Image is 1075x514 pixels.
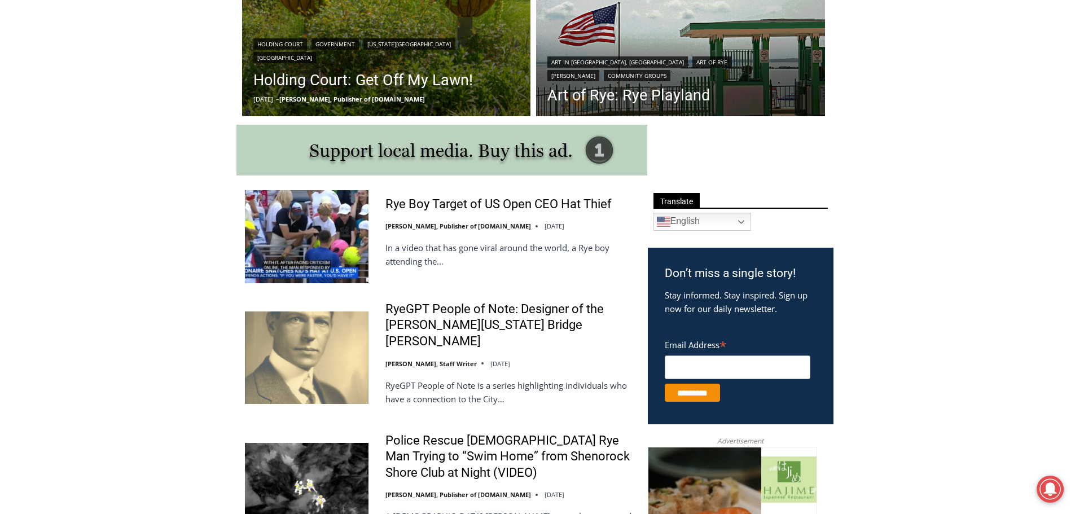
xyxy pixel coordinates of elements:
div: Available for Private Home, Business, Club or Other Events [74,15,279,36]
a: Art of Rye [692,56,731,68]
a: [PERSON_NAME], Staff Writer [385,359,477,368]
a: Art of Rye: Rye Playland [547,87,814,104]
a: Holding Court: Get Off My Lawn! [253,69,520,91]
div: | | | [253,36,520,63]
p: RyeGPT People of Note is a series highlighting individuals who have a connection to the City… [385,379,633,406]
time: [DATE] [545,222,564,230]
a: [PERSON_NAME] [547,70,599,81]
a: [PERSON_NAME], Publisher of [DOMAIN_NAME] [385,222,531,230]
a: Police Rescue [DEMOGRAPHIC_DATA] Rye Man Trying to “Swim Home” from Shenorock Shore Club at Night... [385,433,633,481]
div: "We would have speakers with experience in local journalism speak to us about their experiences a... [285,1,533,109]
a: Government [311,38,359,50]
a: English [653,213,751,231]
a: Book [PERSON_NAME]'s Good Humor for Your Event [335,3,407,51]
a: Intern @ [DOMAIN_NAME] [271,109,547,140]
time: [DATE] [545,490,564,499]
label: Email Address [665,333,810,354]
span: Translate [653,193,700,208]
a: [US_STATE][GEOGRAPHIC_DATA] [363,38,455,50]
div: | | | [547,54,814,81]
span: – [276,95,279,103]
a: [PERSON_NAME], Publisher of [DOMAIN_NAME] [385,490,531,499]
img: support local media, buy this ad [236,125,647,175]
a: RyeGPT People of Note: Designer of the [PERSON_NAME][US_STATE] Bridge [PERSON_NAME] [385,301,633,350]
img: Rye Boy Target of US Open CEO Hat Thief [245,190,368,283]
a: Holding Court [253,38,307,50]
a: Community Groups [604,70,670,81]
a: Rye Boy Target of US Open CEO Hat Thief [385,196,612,213]
span: Intern @ [DOMAIN_NAME] [295,112,523,138]
span: Open Tues. - Sun. [PHONE_NUMBER] [3,116,111,159]
h4: Book [PERSON_NAME]'s Good Humor for Your Event [344,12,393,43]
a: Open Tues. - Sun. [PHONE_NUMBER] [1,113,113,140]
a: [GEOGRAPHIC_DATA] [253,52,316,63]
time: [DATE] [253,95,273,103]
img: RyeGPT People of Note: Designer of the George Washington Bridge Othmar Ammann [245,311,368,404]
span: Advertisement [706,436,775,446]
p: Stay informed. Stay inspired. Sign up now for our daily newsletter. [665,288,817,315]
a: Art in [GEOGRAPHIC_DATA], [GEOGRAPHIC_DATA] [547,56,688,68]
div: "[PERSON_NAME]'s draw is the fine variety of pristine raw fish kept on hand" [116,71,166,135]
a: [PERSON_NAME], Publisher of [DOMAIN_NAME] [279,95,425,103]
img: en [657,215,670,229]
p: In a video that has gone viral around the world, a Rye boy attending the… [385,241,633,268]
h3: Don’t miss a single story! [665,265,817,283]
time: [DATE] [490,359,510,368]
